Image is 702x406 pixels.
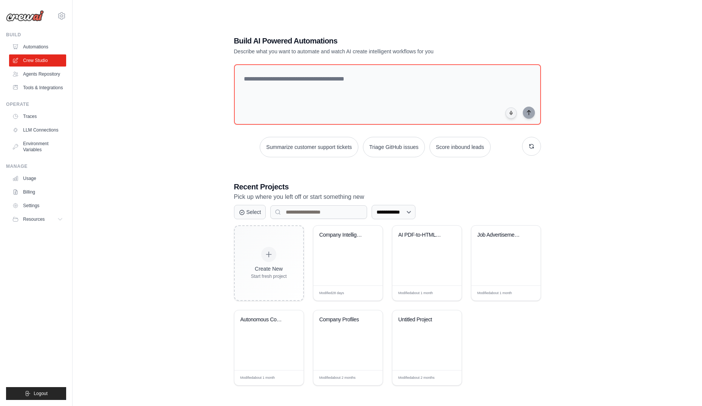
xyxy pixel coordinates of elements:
[363,137,425,157] button: Triage GitHub issues
[398,291,433,296] span: Modified about 1 month
[6,32,66,38] div: Build
[319,232,365,239] div: Company Intelligence Research System
[6,387,66,400] button: Logout
[477,291,512,296] span: Modified about 1 month
[9,68,66,80] a: Agents Repository
[240,316,286,323] div: Autonomous Company Profile Generator
[505,107,517,119] button: Click to speak your automation idea
[260,137,358,157] button: Summarize customer support tickets
[234,48,488,55] p: Describe what you want to automate and watch AI create intelligent workflows for you
[6,163,66,169] div: Manage
[443,375,450,381] span: Edit
[9,54,66,67] a: Crew Studio
[522,290,529,296] span: Edit
[234,205,266,219] button: Select
[9,110,66,122] a: Traces
[6,101,66,107] div: Operate
[285,375,292,381] span: Edit
[9,213,66,225] button: Resources
[9,200,66,212] a: Settings
[34,391,48,397] span: Logout
[477,232,523,239] div: Job Advertisement PDF to HTML Automation
[240,375,275,381] span: Modified about 1 month
[251,265,287,273] div: Create New
[319,375,356,381] span: Modified about 2 months
[522,137,541,156] button: Get new suggestions
[9,41,66,53] a: Automations
[9,186,66,198] a: Billing
[364,290,371,296] span: Edit
[6,10,44,22] img: Logo
[398,375,435,381] span: Modified about 2 months
[23,216,45,222] span: Resources
[234,181,541,192] h3: Recent Projects
[9,82,66,94] a: Tools & Integrations
[9,138,66,156] a: Environment Variables
[234,36,488,46] h1: Build AI Powered Automations
[251,273,287,279] div: Start fresh project
[9,172,66,184] a: Usage
[443,290,450,296] span: Edit
[398,232,444,239] div: AI PDF-to-HTML Converter System
[398,316,444,323] div: Untitled Project
[9,124,66,136] a: LLM Connections
[319,291,344,296] span: Modified 28 days
[319,316,365,323] div: Company Profiles
[364,375,371,381] span: Edit
[429,137,491,157] button: Score inbound leads
[234,192,541,202] p: Pick up where you left off or start something new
